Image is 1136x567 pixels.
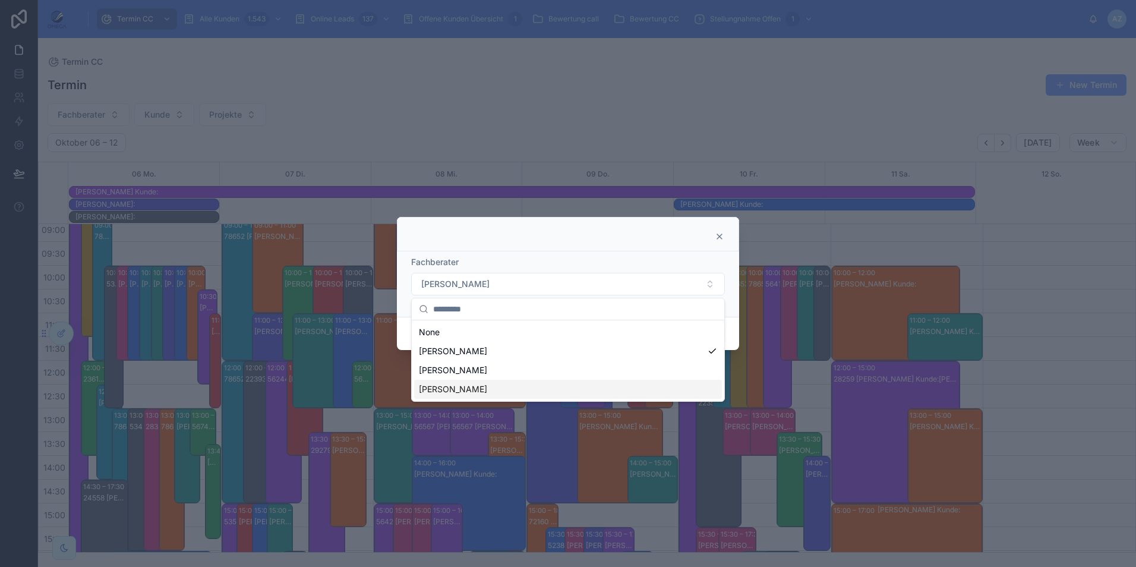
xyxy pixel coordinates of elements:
span: [PERSON_NAME] [419,345,487,357]
span: [PERSON_NAME] [419,364,487,376]
div: Suggestions [412,320,724,401]
span: Fachberater [411,257,459,267]
div: None [414,323,722,342]
span: [PERSON_NAME] [421,278,490,290]
span: [PERSON_NAME] [419,383,487,395]
button: Select Button [411,273,725,295]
